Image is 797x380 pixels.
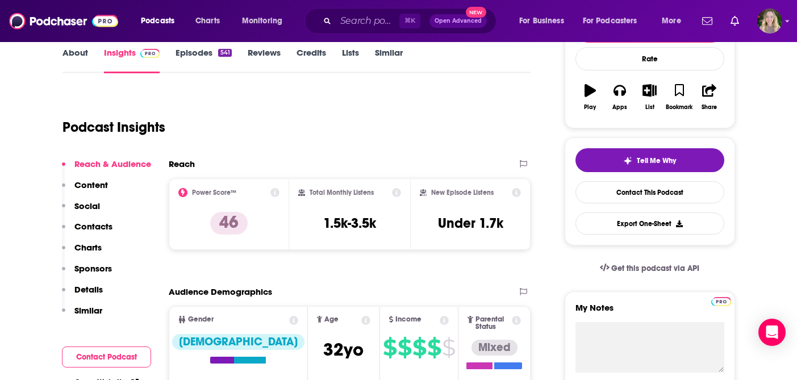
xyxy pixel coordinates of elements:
[575,212,724,235] button: Export One-Sheet
[694,77,724,118] button: Share
[62,284,103,305] button: Details
[612,104,627,111] div: Apps
[711,295,731,306] a: Pro website
[74,221,112,232] p: Contacts
[466,7,486,18] span: New
[412,339,426,357] span: $
[427,339,441,357] span: $
[575,302,724,322] label: My Notes
[375,47,403,73] a: Similar
[757,9,782,34] button: Show profile menu
[74,305,102,316] p: Similar
[62,158,151,179] button: Reach & Audience
[169,158,195,169] h2: Reach
[383,339,397,357] span: $
[323,339,364,361] span: 32 yo
[133,12,189,30] button: open menu
[218,49,231,57] div: 541
[310,189,374,197] h2: Total Monthly Listens
[323,215,376,232] h3: 1.5k-3.5k
[192,189,236,197] h2: Power Score™
[666,104,692,111] div: Bookmark
[519,13,564,29] span: For Business
[234,12,297,30] button: open menu
[583,13,637,29] span: For Podcasters
[62,242,102,263] button: Charts
[575,47,724,70] div: Rate
[62,47,88,73] a: About
[711,297,731,306] img: Podchaser Pro
[637,156,676,165] span: Tell Me Why
[62,119,165,136] h1: Podcast Insights
[188,316,214,323] span: Gender
[9,10,118,32] img: Podchaser - Follow, Share and Rate Podcasts
[176,47,231,73] a: Episodes541
[435,18,482,24] span: Open Advanced
[726,11,744,31] a: Show notifications dropdown
[104,47,160,73] a: InsightsPodchaser Pro
[605,77,635,118] button: Apps
[611,264,699,273] span: Get this podcast via API
[140,49,160,58] img: Podchaser Pro
[395,316,422,323] span: Income
[575,12,654,30] button: open menu
[438,215,503,232] h3: Under 1.7k
[431,189,494,197] h2: New Episode Listens
[654,12,695,30] button: open menu
[665,77,694,118] button: Bookmark
[74,263,112,274] p: Sponsors
[758,319,786,346] div: Open Intercom Messenger
[645,104,654,111] div: List
[169,286,272,297] h2: Audience Demographics
[62,346,151,368] button: Contact Podcast
[62,221,112,242] button: Contacts
[635,77,664,118] button: List
[442,339,455,357] span: $
[74,242,102,253] p: Charts
[74,284,103,295] p: Details
[575,77,605,118] button: Play
[195,13,220,29] span: Charts
[248,47,281,73] a: Reviews
[297,47,326,73] a: Credits
[74,179,108,190] p: Content
[141,13,174,29] span: Podcasts
[210,212,248,235] p: 46
[757,9,782,34] span: Logged in as lauren19365
[702,104,717,111] div: Share
[242,13,282,29] span: Monitoring
[62,263,112,284] button: Sponsors
[399,14,420,28] span: ⌘ K
[172,334,304,350] div: [DEMOGRAPHIC_DATA]
[662,13,681,29] span: More
[698,11,717,31] a: Show notifications dropdown
[471,340,518,356] div: Mixed
[188,12,227,30] a: Charts
[575,148,724,172] button: tell me why sparkleTell Me Why
[62,201,100,222] button: Social
[429,14,487,28] button: Open AdvancedNew
[62,179,108,201] button: Content
[342,47,359,73] a: Lists
[591,254,709,282] a: Get this podcast via API
[336,12,399,30] input: Search podcasts, credits, & more...
[62,305,102,326] button: Similar
[757,9,782,34] img: User Profile
[475,316,510,331] span: Parental Status
[324,316,339,323] span: Age
[623,156,632,165] img: tell me why sparkle
[575,181,724,203] a: Contact This Podcast
[511,12,578,30] button: open menu
[74,201,100,211] p: Social
[74,158,151,169] p: Reach & Audience
[584,104,596,111] div: Play
[315,8,507,34] div: Search podcasts, credits, & more...
[398,339,411,357] span: $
